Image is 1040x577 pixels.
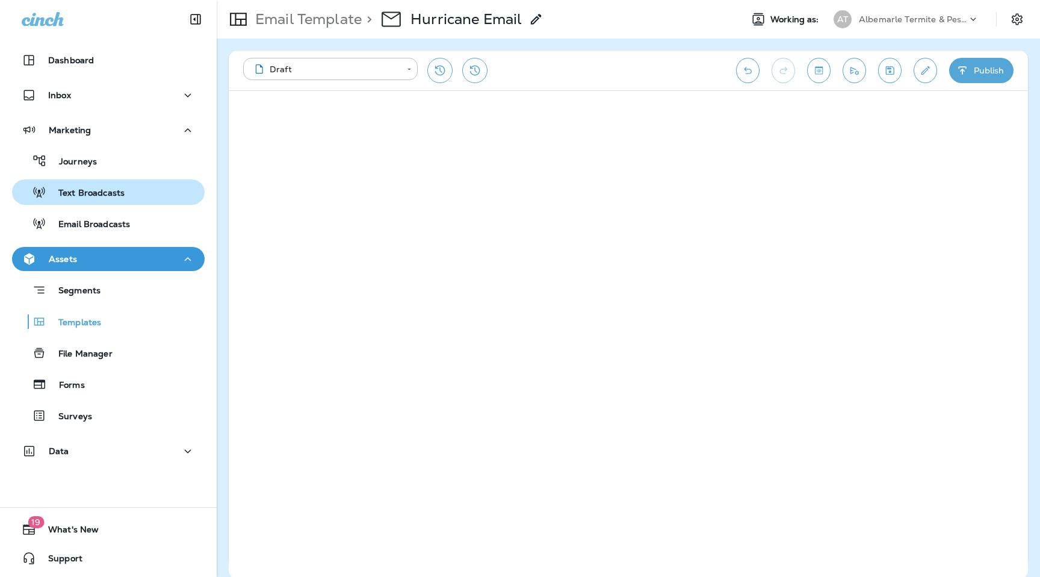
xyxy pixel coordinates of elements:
button: File Manager [12,340,205,366]
p: > [362,10,372,28]
span: What's New [36,525,99,539]
p: Marketing [49,125,91,135]
button: Email Broadcasts [12,211,205,236]
p: Email Template [250,10,362,28]
button: Undo [736,58,760,83]
p: Journeys [47,157,97,168]
p: Dashboard [48,55,94,65]
button: Send test email [843,58,866,83]
button: Inbox [12,83,205,107]
p: File Manager [46,349,113,360]
p: Segments [46,285,101,298]
p: Assets [49,254,77,264]
p: Surveys [46,411,92,423]
p: Text Broadcasts [46,188,125,199]
button: Journeys [12,148,205,173]
span: Support [36,554,82,568]
p: Data [49,446,69,456]
button: Text Broadcasts [12,179,205,205]
button: Templates [12,309,205,334]
button: Support [12,546,205,570]
button: Edit details [914,58,937,83]
button: Restore from previous version [427,58,453,83]
p: Forms [47,380,85,391]
button: Settings [1006,8,1028,30]
button: Collapse Sidebar [179,7,212,31]
button: Data [12,439,205,463]
div: AT [834,10,852,28]
button: Toggle preview [807,58,831,83]
button: Segments [12,277,205,303]
button: Dashboard [12,48,205,72]
button: Forms [12,372,205,397]
p: Hurricane Email [410,10,522,28]
span: Working as: [770,14,822,25]
p: Templates [46,317,101,329]
p: Albemarle Termite & Pest Control [859,14,967,24]
button: View Changelog [462,58,487,83]
button: Assets [12,247,205,271]
button: Marketing [12,118,205,142]
button: 19What's New [12,517,205,541]
div: Draft [252,63,398,75]
p: Email Broadcasts [46,219,130,231]
button: Save [878,58,902,83]
button: Publish [949,58,1014,83]
span: 19 [28,516,44,528]
button: Surveys [12,403,205,428]
p: Inbox [48,90,71,100]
